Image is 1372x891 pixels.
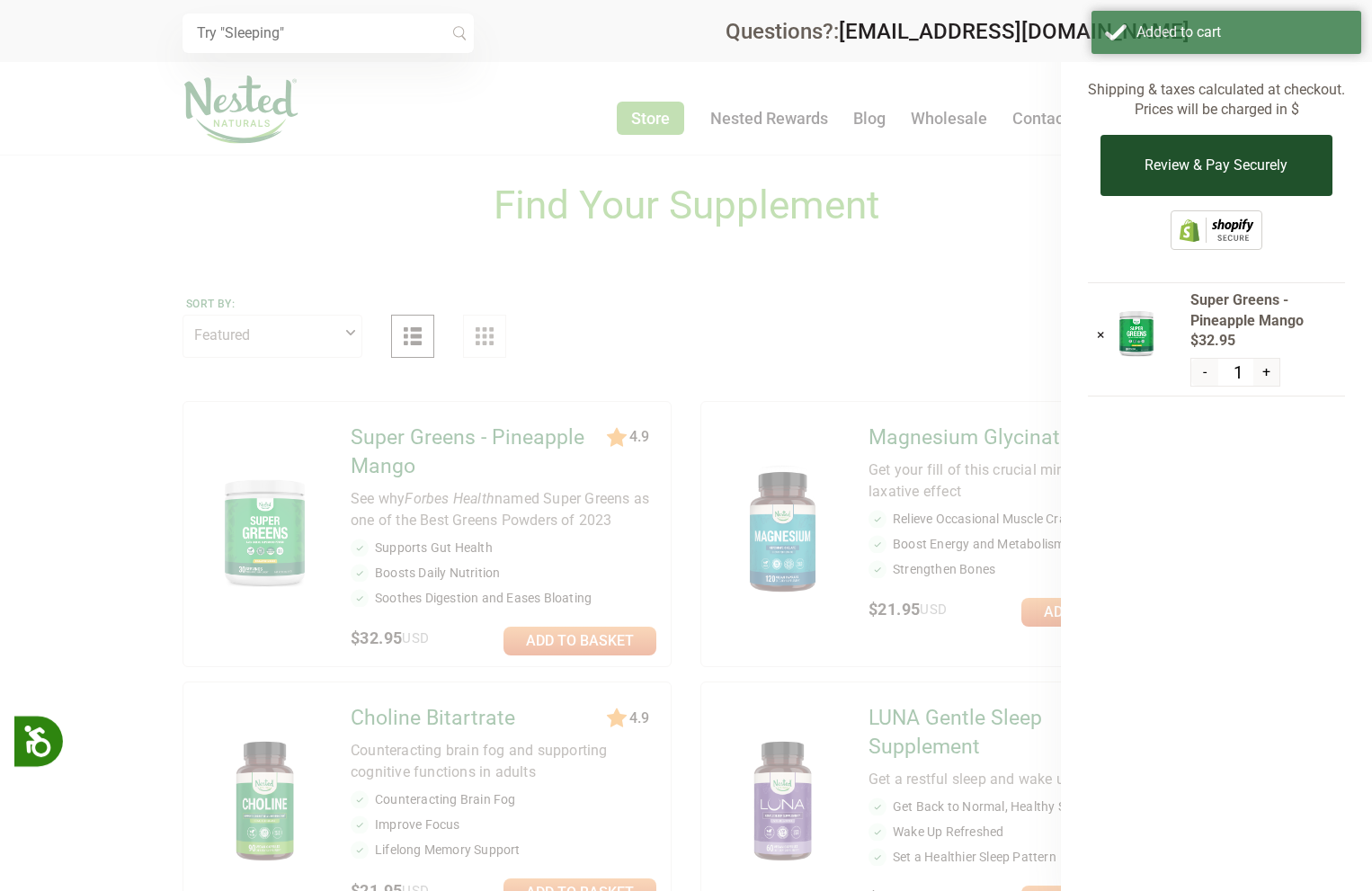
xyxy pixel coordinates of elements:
[183,13,474,53] input: Try "Sleeping"
[1191,359,1217,386] button: -
[1114,307,1159,360] img: Super Greens - Pineapple Mango
[1097,326,1105,343] a: ×
[1253,359,1279,386] button: +
[1136,24,1348,40] div: Added to cart
[1171,236,1262,254] a: This online store is secured by Shopify
[1171,210,1262,250] img: Shopify secure badge
[1100,135,1332,196] button: Review & Pay Securely
[1190,331,1345,351] span: $32.95
[726,21,1189,42] div: Questions?:
[839,19,1189,44] a: [EMAIL_ADDRESS][DOMAIN_NAME]
[1088,80,1345,120] p: Shipping & taxes calculated at checkout. Prices will be charged in $
[1224,43,1278,63] span: $32.95
[1190,290,1345,331] span: Super Greens - Pineapple Mango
